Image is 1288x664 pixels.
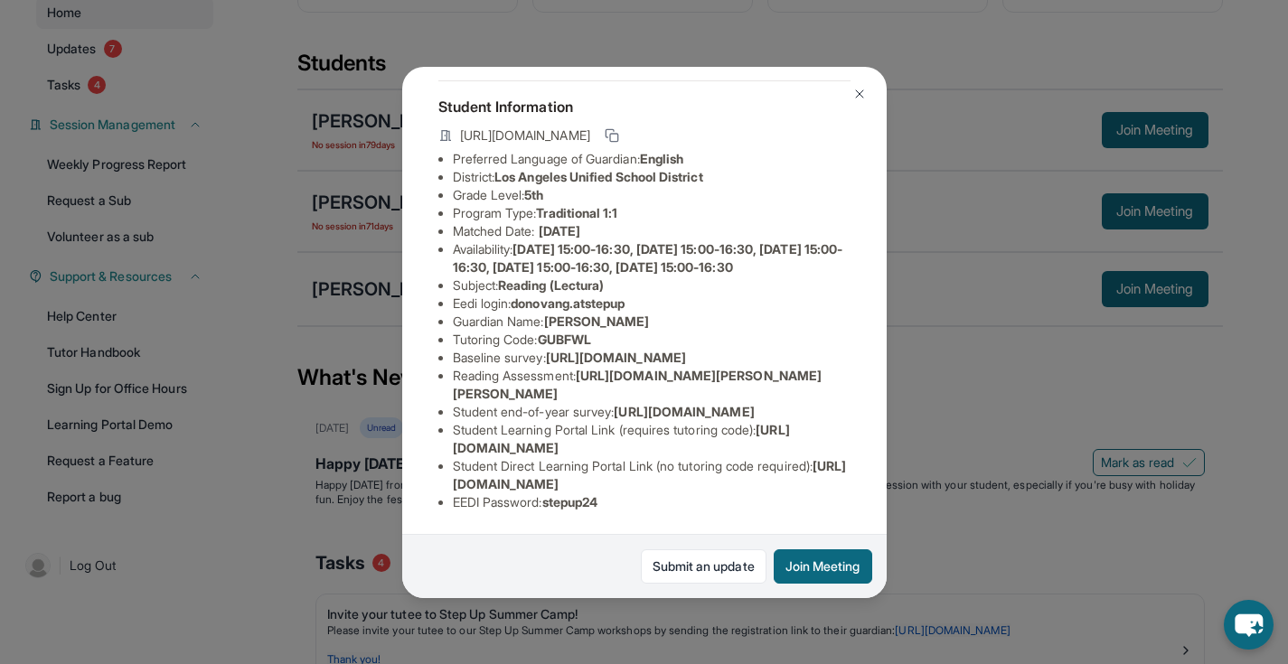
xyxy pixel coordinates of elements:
[640,151,684,166] span: English
[453,493,851,511] li: EEDI Password :
[453,186,851,204] li: Grade Level:
[539,223,580,238] span: [DATE]
[544,313,650,329] span: [PERSON_NAME]
[524,187,543,202] span: 5th
[453,276,851,295] li: Subject :
[453,367,851,403] li: Reading Assessment :
[511,295,625,311] span: donovang.atstepup
[453,421,851,457] li: Student Learning Portal Link (requires tutoring code) :
[494,169,702,184] span: Los Angeles Unified School District
[460,126,590,145] span: [URL][DOMAIN_NAME]
[546,350,686,365] span: [URL][DOMAIN_NAME]
[1224,600,1274,650] button: chat-button
[453,222,851,240] li: Matched Date:
[641,549,766,584] a: Submit an update
[453,349,851,367] li: Baseline survey :
[453,457,851,493] li: Student Direct Learning Portal Link (no tutoring code required) :
[536,205,617,220] span: Traditional 1:1
[453,204,851,222] li: Program Type:
[453,150,851,168] li: Preferred Language of Guardian:
[453,240,851,276] li: Availability:
[453,295,851,313] li: Eedi login :
[774,549,872,584] button: Join Meeting
[498,277,604,293] span: Reading (Lectura)
[852,87,867,101] img: Close Icon
[538,332,591,347] span: GUBFWL
[601,125,623,146] button: Copy link
[438,96,851,117] h4: Student Information
[453,331,851,349] li: Tutoring Code :
[614,404,754,419] span: [URL][DOMAIN_NAME]
[453,403,851,421] li: Student end-of-year survey :
[453,168,851,186] li: District:
[453,313,851,331] li: Guardian Name :
[453,241,843,275] span: [DATE] 15:00-16:30, [DATE] 15:00-16:30, [DATE] 15:00-16:30, [DATE] 15:00-16:30, [DATE] 15:00-16:30
[453,368,823,401] span: [URL][DOMAIN_NAME][PERSON_NAME][PERSON_NAME]
[542,494,598,510] span: stepup24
